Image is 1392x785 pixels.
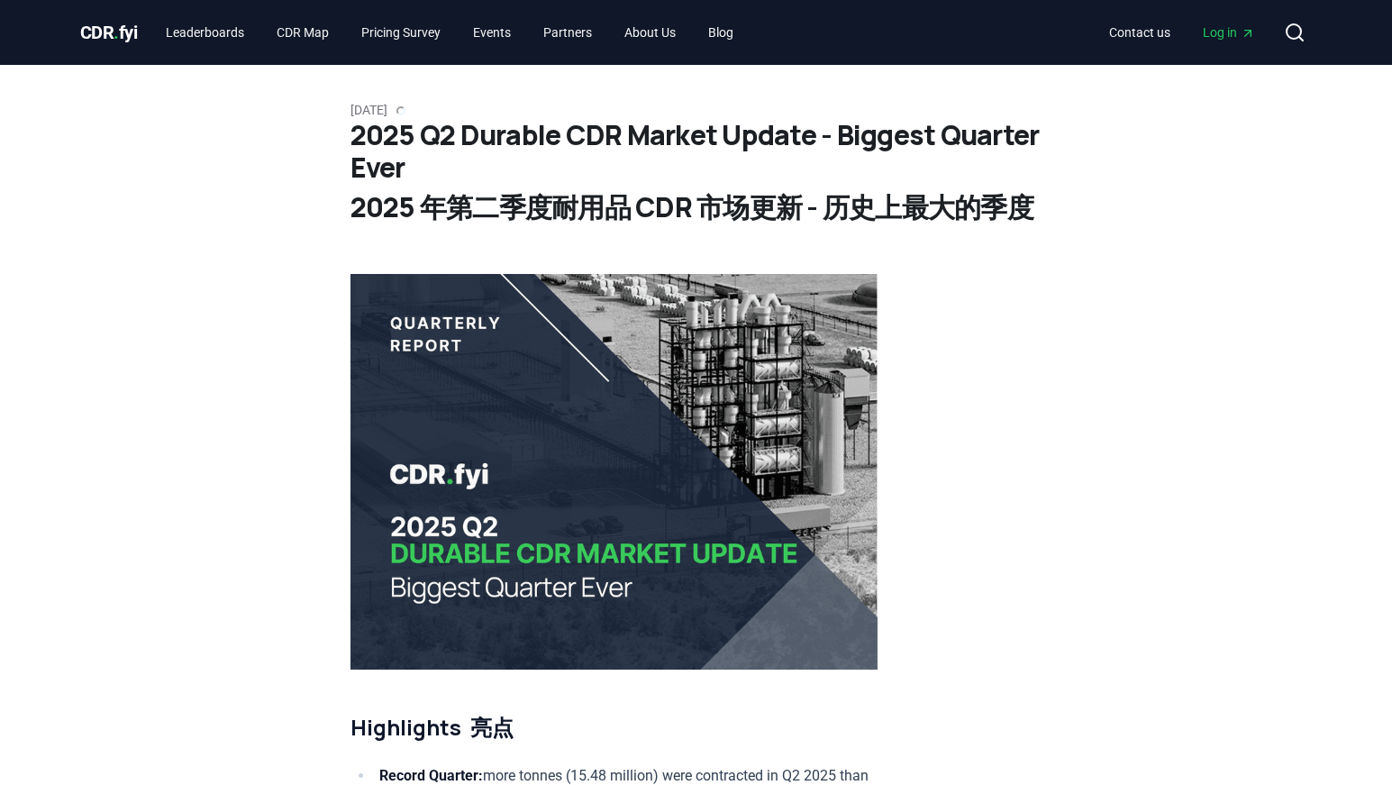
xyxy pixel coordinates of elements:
a: Contact us [1095,16,1185,49]
span: Log in [1203,23,1255,41]
h1: 2025 Q2 Durable CDR Market Update - Biggest Quarter Ever [350,119,1042,231]
h2: Highlights [350,713,878,742]
a: CDR Map [262,16,343,49]
nav: Main [1095,16,1269,49]
a: Pricing Survey [347,16,455,49]
a: Partners [529,16,606,49]
a: Blog [694,16,748,49]
a: Log in [1188,16,1269,49]
p: [DATE] [350,101,1042,119]
a: Events [459,16,525,49]
span: CDR fyi [80,22,138,43]
nav: Main [151,16,748,49]
a: About Us [610,16,690,49]
span: . [114,22,119,43]
a: CDR.fyi [80,20,138,45]
strong: Record Quarter: [379,767,483,784]
a: Leaderboards [151,16,259,49]
img: blog post image [350,274,878,670]
font: 亮点 [470,712,514,742]
font: 2025 年第二季度耐用品 CDR 市场更新 - 历史上最大的季度 [350,188,1033,225]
